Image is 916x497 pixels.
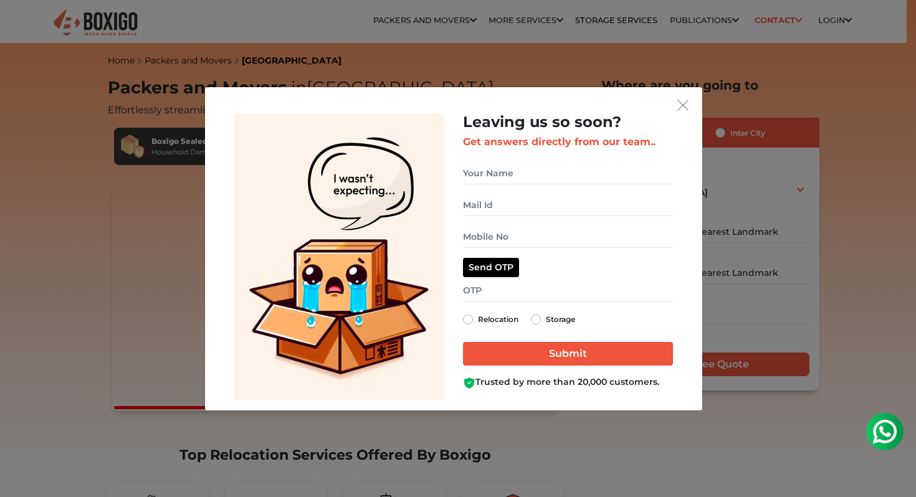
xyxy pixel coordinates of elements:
input: Your Name [463,163,673,184]
img: whatsapp-icon.svg [12,12,37,37]
img: exit [677,100,689,111]
img: Lead Welcome Image [234,113,444,400]
button: Send OTP [463,258,519,277]
h2: Leaving us so soon? [463,113,673,131]
input: OTP [463,280,673,301]
input: Mail Id [463,194,673,216]
div: Trusted by more than 20,000 customers. [463,376,673,389]
h3: Get answers directly from our team.. [463,136,673,148]
img: Boxigo Customer Shield [463,377,475,389]
input: Mobile No [463,226,673,248]
label: Relocation [478,312,518,327]
input: Submit [463,342,673,366]
label: Storage [546,312,575,327]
